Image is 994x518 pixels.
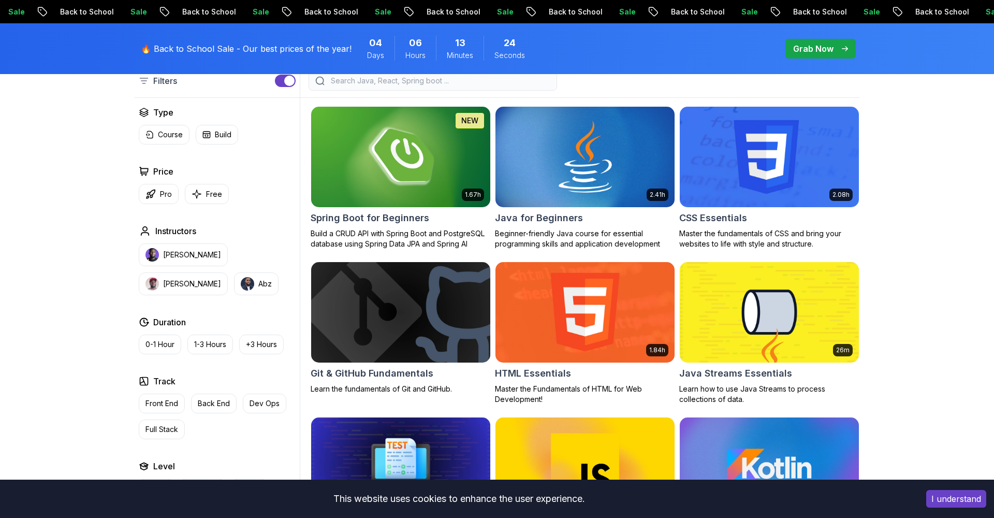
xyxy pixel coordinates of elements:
[258,279,272,289] p: Abz
[504,36,516,50] span: 24 Seconds
[417,7,487,17] p: Back to School
[206,189,222,199] p: Free
[153,165,173,178] h2: Price
[455,36,465,50] span: 13 Minutes
[215,129,231,140] p: Build
[153,75,177,87] p: Filters
[679,366,792,381] h2: Java Streams Essentials
[8,487,911,510] div: This website uses cookies to enhance the user experience.
[793,42,834,55] p: Grab Now
[160,189,172,199] p: Pro
[495,106,675,249] a: Java for Beginners card2.41hJava for BeginnersBeginner-friendly Java course for essential program...
[139,243,228,266] button: instructor img[PERSON_NAME]
[311,418,490,518] img: Java Unit Testing Essentials card
[836,346,850,354] p: 26m
[495,418,675,518] img: Javascript for Beginners card
[139,272,228,295] button: instructor img[PERSON_NAME]
[680,262,859,363] img: Java Streams Essentials card
[246,339,277,350] p: +3 Hours
[311,384,491,394] p: Learn the fundamentals of Git and GitHub.
[239,335,284,354] button: +3 Hours
[191,394,237,413] button: Back End
[609,7,642,17] p: Sale
[141,42,352,55] p: 🔥 Back to School Sale - Our best prices of the year!
[163,250,221,260] p: [PERSON_NAME]
[145,424,178,435] p: Full Stack
[487,7,520,17] p: Sale
[295,7,365,17] p: Back to School
[539,7,609,17] p: Back to School
[145,398,178,409] p: Front End
[231,479,267,498] button: Senior
[680,418,859,518] img: Kotlin for Beginners card
[139,184,179,204] button: Pro
[311,228,491,249] p: Build a CRUD API with Spring Boot and PostgreSQL database using Spring Data JPA and Spring AI
[679,228,859,249] p: Master the fundamentals of CSS and bring your websites to life with style and structure.
[243,394,286,413] button: Dev Ops
[679,384,859,405] p: Learn how to use Java Streams to process collections of data.
[461,116,478,126] p: NEW
[139,335,181,354] button: 0-1 Hour
[311,106,491,249] a: Spring Boot for Beginners card1.67hNEWSpring Boot for BeginnersBuild a CRUD API with Spring Boot ...
[121,7,154,17] p: Sale
[139,125,189,145] button: Course
[680,107,859,207] img: CSS Essentials card
[187,335,233,354] button: 1-3 Hours
[198,398,230,409] p: Back End
[679,262,859,405] a: Java Streams Essentials card26mJava Streams EssentialsLearn how to use Java Streams to process co...
[405,50,426,61] span: Hours
[783,7,854,17] p: Back to School
[196,125,238,145] button: Build
[180,479,225,498] button: Mid-level
[649,346,665,354] p: 1.84h
[145,339,174,350] p: 0-1 Hour
[905,7,976,17] p: Back to School
[365,7,398,17] p: Sale
[832,191,850,199] p: 2.08h
[172,7,243,17] p: Back to School
[495,211,583,225] h2: Java for Beginners
[311,211,429,225] h2: Spring Boot for Beginners
[306,260,494,365] img: Git & GitHub Fundamentals card
[854,7,887,17] p: Sale
[158,129,183,140] p: Course
[679,211,747,225] h2: CSS Essentials
[250,398,280,409] p: Dev Ops
[311,366,433,381] h2: Git & GitHub Fundamentals
[155,225,196,237] h2: Instructors
[661,7,732,17] p: Back to School
[465,191,481,199] p: 1.67h
[495,107,675,207] img: Java for Beginners card
[163,279,221,289] p: [PERSON_NAME]
[241,277,254,291] img: instructor img
[153,460,175,472] h2: Level
[145,248,159,262] img: instructor img
[153,106,173,119] h2: Type
[185,184,229,204] button: Free
[495,384,675,405] p: Master the Fundamentals of HTML for Web Development!
[329,76,550,86] input: Search Java, React, Spring boot ...
[495,366,571,381] h2: HTML Essentials
[153,316,186,328] h2: Duration
[409,36,422,50] span: 6 Hours
[732,7,765,17] p: Sale
[311,107,490,207] img: Spring Boot for Beginners card
[494,50,525,61] span: Seconds
[495,262,675,363] img: HTML Essentials card
[926,490,986,508] button: Accept cookies
[145,277,159,291] img: instructor img
[495,262,675,405] a: HTML Essentials card1.84hHTML EssentialsMaster the Fundamentals of HTML for Web Development!
[243,7,276,17] p: Sale
[139,420,185,439] button: Full Stack
[679,106,859,249] a: CSS Essentials card2.08hCSS EssentialsMaster the fundamentals of CSS and bring your websites to l...
[139,394,185,413] button: Front End
[153,375,176,387] h2: Track
[50,7,121,17] p: Back to School
[369,36,382,50] span: 4 Days
[311,262,491,394] a: Git & GitHub Fundamentals cardGit & GitHub FundamentalsLearn the fundamentals of Git and GitHub.
[495,228,675,249] p: Beginner-friendly Java course for essential programming skills and application development
[367,50,384,61] span: Days
[447,50,473,61] span: Minutes
[194,339,226,350] p: 1-3 Hours
[650,191,665,199] p: 2.41h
